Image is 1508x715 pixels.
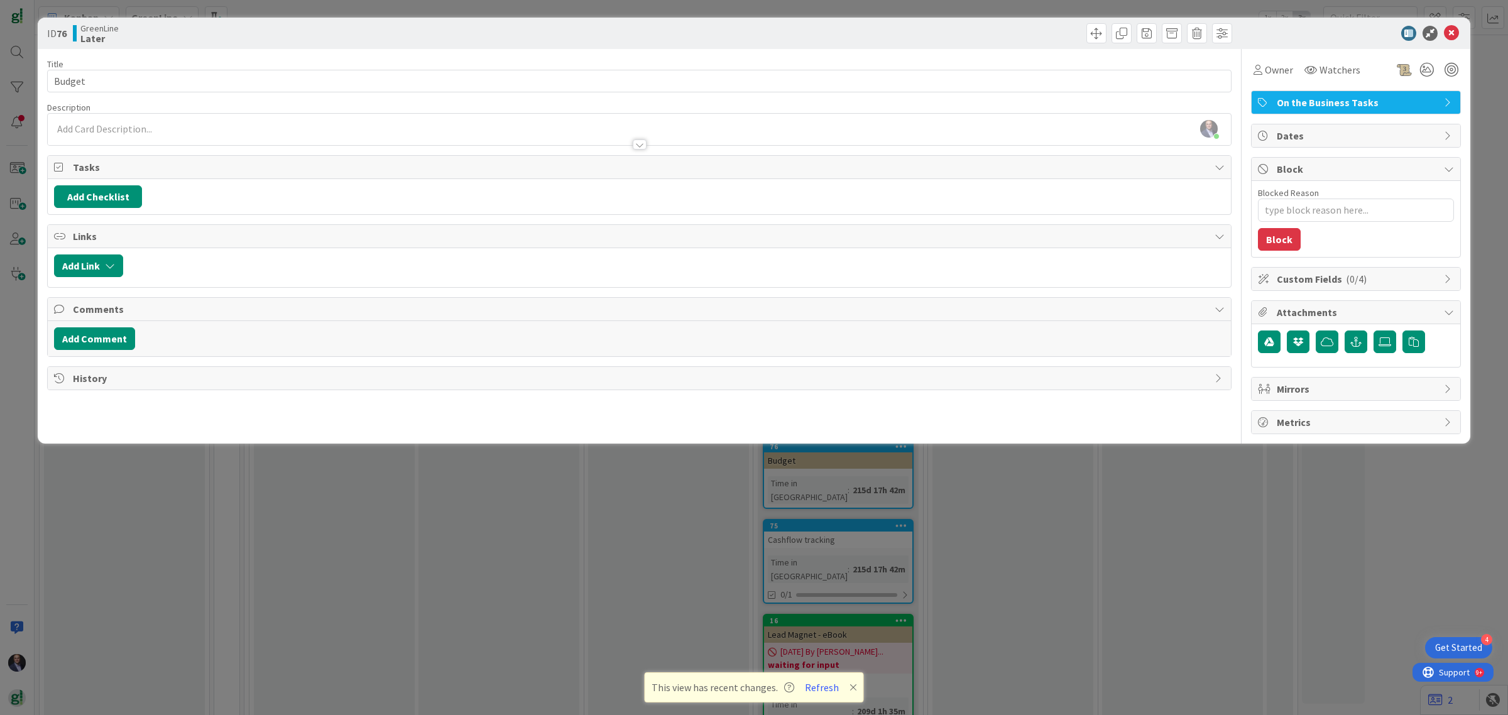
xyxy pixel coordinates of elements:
b: Later [80,33,119,43]
div: 9+ [63,5,70,15]
span: On the Business Tasks [1277,95,1438,110]
span: Tasks [73,160,1208,175]
div: Get Started [1435,641,1482,654]
img: NbUadyGkMD4D9gKBs8lnZ5L71dpucgGO.jpg [1200,120,1218,138]
button: Add Checklist [54,185,142,208]
span: Watchers [1319,62,1360,77]
span: Metrics [1277,415,1438,430]
span: This view has recent changes. [652,680,794,695]
label: Title [47,58,63,70]
b: 76 [57,27,67,40]
span: ( 0/4 ) [1346,273,1367,285]
button: Add Comment [54,327,135,350]
span: Support [26,2,57,17]
span: Attachments [1277,305,1438,320]
button: Block [1258,228,1301,251]
span: GreenLine [80,23,119,33]
span: History [73,371,1208,386]
span: Owner [1265,62,1293,77]
input: type card name here... [47,70,1232,92]
span: Dates [1277,128,1438,143]
span: Links [73,229,1208,244]
span: Mirrors [1277,381,1438,396]
div: Open Get Started checklist, remaining modules: 4 [1425,637,1492,658]
button: Refresh [800,679,843,696]
label: Blocked Reason [1258,187,1319,199]
span: Block [1277,161,1438,177]
span: Custom Fields [1277,271,1438,287]
div: 4 [1481,634,1492,645]
span: ID [47,26,67,41]
span: Description [47,102,90,113]
span: Comments [73,302,1208,317]
button: Add Link [54,254,123,277]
